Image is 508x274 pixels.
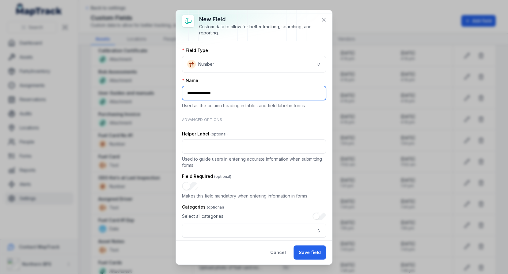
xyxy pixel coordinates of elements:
div: Custom data to allow for better tracking, searching, and reporting. [199,24,316,36]
div: Advanced Options [182,114,326,126]
label: Categories [182,204,224,210]
label: Helper Label [182,131,228,137]
button: Cancel [265,245,291,260]
h3: New field [199,15,316,24]
p: Used to guide users in entering accurate information when submitting forms [182,156,326,168]
input: :r2u:-form-item-label [182,86,326,100]
input: :r31:-form-item-label [182,182,198,190]
div: :r32:-form-item-label [182,213,326,238]
p: Makes this field mandatory when entering information in forms [182,193,326,199]
span: Select all categories [182,213,223,219]
p: Used as the column heading in tables and field label in forms [182,103,326,109]
label: Field Type [182,47,208,53]
input: :r30:-form-item-label [182,139,326,154]
label: Name [182,77,198,84]
button: Save field [294,245,326,260]
label: Field Required [182,173,231,179]
button: Number [182,56,326,72]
